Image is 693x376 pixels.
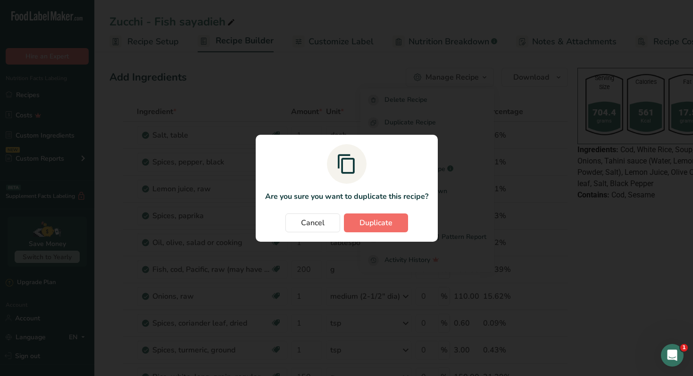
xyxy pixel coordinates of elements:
[680,344,688,351] span: 1
[301,217,325,229] span: Cancel
[359,217,392,229] span: Duplicate
[265,191,428,202] p: Are you sure you want to duplicate this recipe?
[285,213,340,232] button: Cancel
[344,213,408,232] button: Duplicate
[661,344,684,367] iframe: Intercom live chat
